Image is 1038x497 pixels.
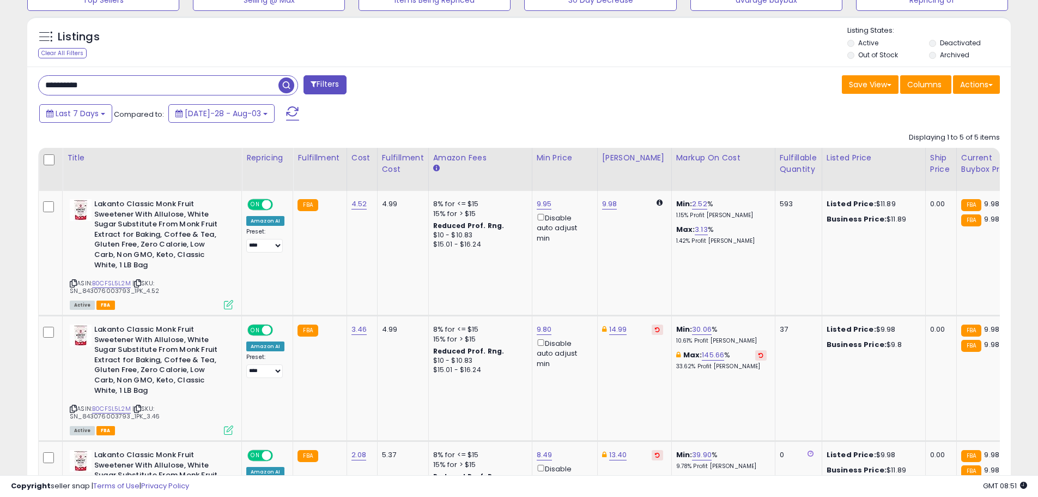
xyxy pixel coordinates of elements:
a: 39.90 [692,450,712,460]
strong: Copyright [11,481,51,491]
div: Amazon AI [246,342,284,351]
a: Terms of Use [93,481,139,491]
img: 51Uy2q5F1eL._SL40_.jpg [70,325,92,346]
small: FBA [961,199,981,211]
a: 13.40 [609,450,627,460]
div: 4.99 [382,325,420,334]
div: Displaying 1 to 5 of 5 items [909,133,1000,143]
div: Clear All Filters [38,48,87,58]
div: 0.00 [930,450,948,460]
span: All listings currently available for purchase on Amazon [70,301,95,310]
div: Ship Price [930,152,952,175]
b: Min: [676,199,693,209]
b: Reduced Prof. Rng. [433,221,505,230]
div: Amazon Fees [433,152,527,164]
div: 8% for <= $15 [433,450,524,460]
a: Privacy Policy [141,481,189,491]
div: 4.99 [382,199,420,209]
a: 30.06 [692,324,712,335]
a: 9.95 [537,199,552,209]
div: 15% for > $15 [433,460,524,470]
div: [PERSON_NAME] [602,152,667,164]
span: ON [248,326,262,335]
div: Repricing [246,152,288,164]
div: seller snap | | [11,481,189,492]
div: Min Price [537,152,593,164]
div: ASIN: [70,325,233,434]
div: Preset: [246,354,284,378]
h5: Listings [58,29,100,45]
small: FBA [298,450,318,462]
div: % [676,325,767,345]
div: $9.98 [827,325,917,334]
a: 2.08 [351,450,367,460]
b: Min: [676,450,693,460]
button: [DATE]-28 - Aug-03 [168,104,275,123]
p: 1.15% Profit [PERSON_NAME] [676,212,767,219]
i: Calculated using Dynamic Max Price. [657,199,663,206]
a: B0CFSL5L2M [92,279,131,288]
div: 8% for <= $15 [433,325,524,334]
span: ON [248,451,262,460]
th: The percentage added to the cost of goods (COGS) that forms the calculator for Min & Max prices. [671,148,775,191]
div: $11.89 [827,199,917,209]
p: 1.42% Profit [PERSON_NAME] [676,237,767,245]
small: FBA [961,340,981,352]
div: % [676,450,767,470]
span: 9.98 [984,339,999,350]
p: 9.78% Profit [PERSON_NAME] [676,463,767,470]
div: 0.00 [930,199,948,209]
span: | SKU: SN_843076003793_1PK_4.52 [70,279,159,295]
b: Business Price: [827,214,887,224]
button: Actions [953,75,1000,94]
p: 33.62% Profit [PERSON_NAME] [676,363,767,370]
span: OFF [271,200,289,209]
small: FBA [961,450,981,462]
b: Lakanto Classic Monk Fruit Sweetener With Allulose, White Sugar Substitute From Monk Fruit Extrac... [94,325,227,398]
span: FBA [96,426,115,435]
div: Title [67,152,237,164]
span: OFF [271,326,289,335]
div: Current Buybox Price [961,152,1017,175]
button: Columns [900,75,951,94]
div: $9.98 [827,450,917,460]
small: FBA [961,325,981,337]
span: [DATE]-28 - Aug-03 [185,108,261,119]
div: Disable auto adjust min [537,212,589,243]
p: Listing States: [847,26,1011,36]
img: 51Uy2q5F1eL._SL40_.jpg [70,199,92,221]
label: Active [858,38,878,47]
span: 9.98 [984,450,999,460]
div: Fulfillable Quantity [780,152,817,175]
div: % [676,225,767,245]
a: 2.52 [692,199,707,209]
span: | SKU: SN_843076003793_1PK_3.46 [70,404,160,421]
b: Listed Price: [827,324,876,334]
span: OFF [271,451,289,460]
small: Amazon Fees. [433,164,440,173]
div: 37 [780,325,814,334]
div: 5.37 [382,450,420,460]
div: Fulfillment Cost [382,152,424,175]
button: Filters [303,75,346,94]
a: 3.46 [351,324,367,335]
a: 9.80 [537,324,552,335]
span: 9.98 [984,324,999,334]
div: $9.8 [827,340,917,350]
span: Columns [907,79,942,90]
div: Preset: [246,228,284,253]
div: Cost [351,152,373,164]
small: FBA [961,214,981,226]
img: 51Uy2q5F1eL._SL40_.jpg [70,450,92,472]
b: Business Price: [827,339,887,350]
div: $10 - $10.83 [433,356,524,366]
span: ON [248,200,262,209]
span: 9.98 [984,214,999,224]
div: ASIN: [70,199,233,308]
div: 0.00 [930,325,948,334]
div: 15% for > $15 [433,209,524,219]
button: Last 7 Days [39,104,112,123]
div: 8% for <= $15 [433,199,524,209]
div: $10 - $10.83 [433,231,524,240]
b: Listed Price: [827,199,876,209]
